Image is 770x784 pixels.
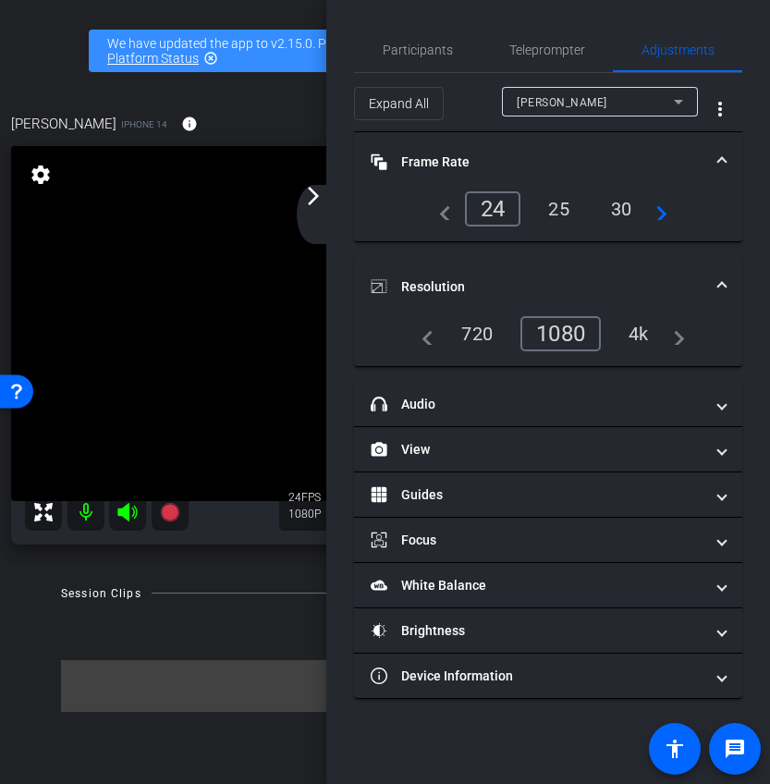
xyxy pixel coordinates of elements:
[465,191,521,227] div: 24
[698,87,742,131] button: More Options for Adjustments Panel
[517,96,607,109] span: [PERSON_NAME]
[61,584,141,603] div: Session Clips
[429,198,451,220] mat-icon: navigate_before
[371,576,703,595] mat-panel-title: White Balance
[371,277,703,297] mat-panel-title: Resolution
[663,323,685,345] mat-icon: navigate_next
[371,667,703,686] mat-panel-title: Device Information
[597,193,646,225] div: 30
[121,117,167,131] span: iPhone 14
[371,485,703,505] mat-panel-title: Guides
[371,440,703,459] mat-panel-title: View
[354,427,742,472] mat-expansion-panel-header: View
[354,382,742,426] mat-expansion-panel-header: Audio
[509,43,585,56] span: Teleprompter
[288,507,335,521] div: 1080P
[181,116,198,132] mat-icon: info
[354,518,742,562] mat-expansion-panel-header: Focus
[354,191,742,241] div: Frame Rate
[302,185,324,207] mat-icon: arrow_forward_ios
[371,621,703,641] mat-panel-title: Brightness
[354,87,444,120] button: Expand All
[534,193,583,225] div: 25
[724,738,746,760] mat-icon: message
[354,257,742,316] mat-expansion-panel-header: Resolution
[203,51,218,66] mat-icon: highlight_off
[354,608,742,653] mat-expansion-panel-header: Brightness
[354,472,742,517] mat-expansion-panel-header: Guides
[664,738,686,760] mat-icon: accessibility
[354,563,742,607] mat-expansion-panel-header: White Balance
[369,86,429,121] span: Expand All
[709,98,731,120] mat-icon: more_vert
[615,318,663,349] div: 4k
[354,132,742,191] mat-expansion-panel-header: Frame Rate
[288,490,335,505] div: 24
[645,198,667,220] mat-icon: navigate_next
[371,531,703,550] mat-panel-title: Focus
[411,323,434,345] mat-icon: navigate_before
[447,318,507,349] div: 720
[28,164,54,186] mat-icon: settings
[371,395,703,414] mat-panel-title: Audio
[107,51,199,66] a: Platform Status
[520,316,601,351] div: 1080
[354,316,742,366] div: Resolution
[642,43,715,56] span: Adjustments
[89,30,681,72] div: We have updated the app to v2.15.0. Please make sure the mobile user has the newest version.
[354,654,742,698] mat-expansion-panel-header: Device Information
[371,153,703,172] mat-panel-title: Frame Rate
[11,114,116,134] span: [PERSON_NAME]
[301,491,321,504] span: FPS
[383,43,453,56] span: Participants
